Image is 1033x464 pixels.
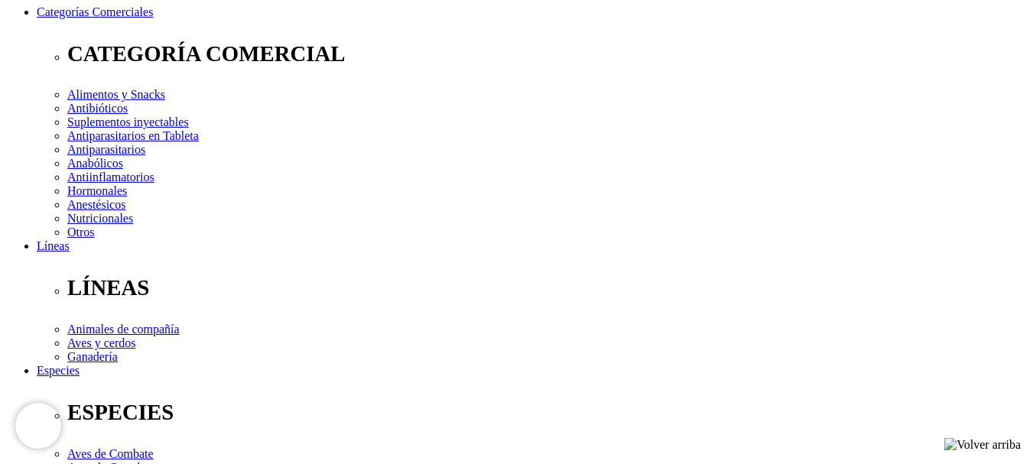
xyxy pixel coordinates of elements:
[67,102,128,115] a: Antibióticos
[67,170,154,183] a: Antiinflamatorios
[67,336,135,349] a: Aves y cerdos
[67,323,180,336] a: Animales de compañía
[67,157,123,170] a: Anabólicos
[37,364,80,377] a: Especies
[37,5,153,18] a: Categorías Comerciales
[67,447,154,460] a: Aves de Combate
[67,350,118,363] a: Ganadería
[67,143,145,156] a: Antiparasitarios
[67,226,95,238] a: Otros
[67,115,189,128] a: Suplementos inyectables
[67,198,125,211] a: Anestésicos
[67,184,127,197] a: Hormonales
[944,438,1021,452] img: Volver arriba
[67,88,165,101] a: Alimentos y Snacks
[15,403,61,449] iframe: Brevo live chat
[67,129,199,142] a: Antiparasitarios en Tableta
[67,41,1027,67] p: CATEGORÍA COMERCIAL
[37,239,70,252] a: Líneas
[67,212,133,225] a: Nutricionales
[67,275,1027,300] p: LÍNEAS
[67,400,1027,425] p: ESPECIES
